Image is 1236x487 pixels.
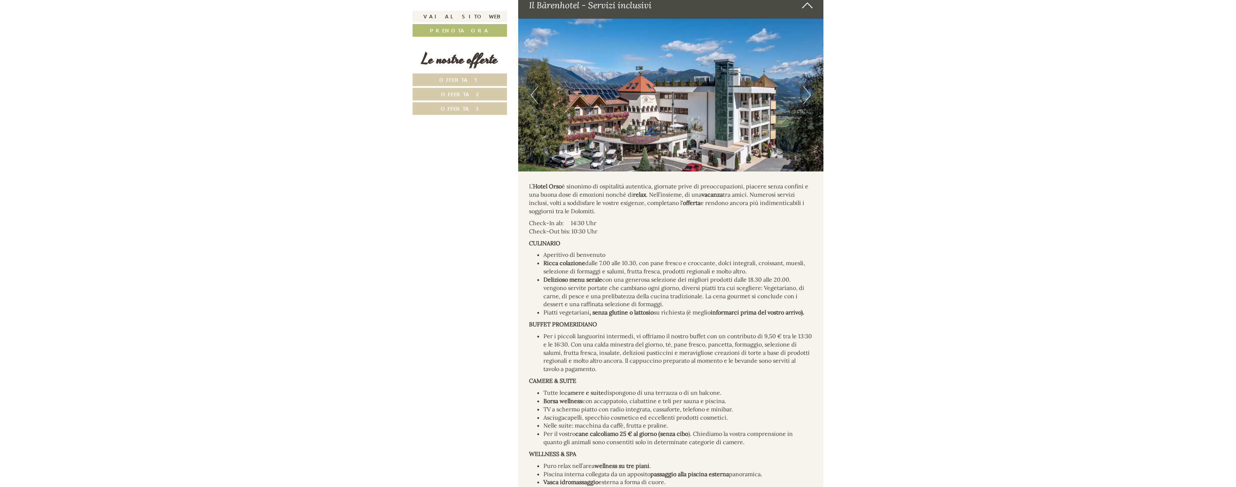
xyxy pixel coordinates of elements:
a: Prenota ora [413,24,507,37]
li: dalle 7.00 alle 10.30, con pane fresco e croccante, dolci integrali, croissant, muesli, selezione... [543,259,813,276]
strong: cane calcoliamo 25 € al giorno (senza cibo [575,430,688,437]
strong: informarci prima del vostro arrivo). [711,309,804,316]
li: con accappatoio, ciabattine e teli per sauna e piscina. [543,397,813,405]
li: Asciugacapelli, specchio cosmetico ed eccellenti prodotti cosmetici. [543,414,813,422]
strong: relax [633,191,646,198]
strong: passaggio alla piscina esterna [650,470,729,478]
strong: CAMERE & SUITE [529,377,576,384]
strong: , senza glutine o lattosio [590,309,654,316]
li: Puro relax nell’area . [543,462,813,470]
strong: Ricca colazione [543,259,585,267]
a: Vai al sito web [413,11,507,22]
li: Piscina interna collegata da un apposito panoramica. [543,470,813,478]
a: camere e suite [564,389,604,396]
strong: offerta [683,199,701,206]
strong: CULINARIO [529,240,560,247]
strong: vacanza [702,191,723,198]
p: L’ è sinonimo di ospitalità autentica, giornate prive di preoccupazioni, piacere senza confini e ... [529,182,813,215]
li: con una generosa selezione dei migliori prodotti dalle 18.30 alle 20.00. vengono servite portate ... [543,276,813,308]
li: esterna a forma di cuore. [543,478,813,486]
div: Le nostre offerte [413,49,507,70]
li: Per il vostro ). Chiediamo la vostra comprensione in quanto gli animali sono consentiti solo in d... [543,430,813,446]
strong: wellness su tre piani [595,462,649,469]
strong: WELLNESS & SPA [529,450,576,457]
span: Offerta 2 [441,91,479,98]
li: Nelle suite: macchina da caffè, frutta e praline. [543,421,813,430]
strong: Vasca idromassaggio [543,478,599,486]
li: Piatti vegetariani su richiesta (è meglio [543,308,813,317]
li: TV a schermo piatto con radio integrata, cassaforte, telefono e minibar. [543,405,813,414]
span: Offerta 1 [439,76,481,83]
li: Tutte le dispongono di una terrazza o di un balcone. [543,389,813,397]
strong: Hotel Orso [533,183,562,190]
li: Aperitivo di benvenuto [543,251,813,259]
button: Next [803,86,811,104]
strong: BUFFET PROMERIDIANO [529,321,597,328]
span: Offerta 3 [441,105,479,112]
strong: Borsa wellness [543,397,582,405]
button: Previous [531,86,538,104]
p: Check-In ab: 14:30 Uhr Check-Out bis: 10:30 Uhr [529,219,813,236]
li: Per i piccoli languorini intermedi, vi offriamo il nostro buffet con un contributo di 9,50 € tra ... [543,332,813,373]
strong: Delizioso menu serale [543,276,602,283]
